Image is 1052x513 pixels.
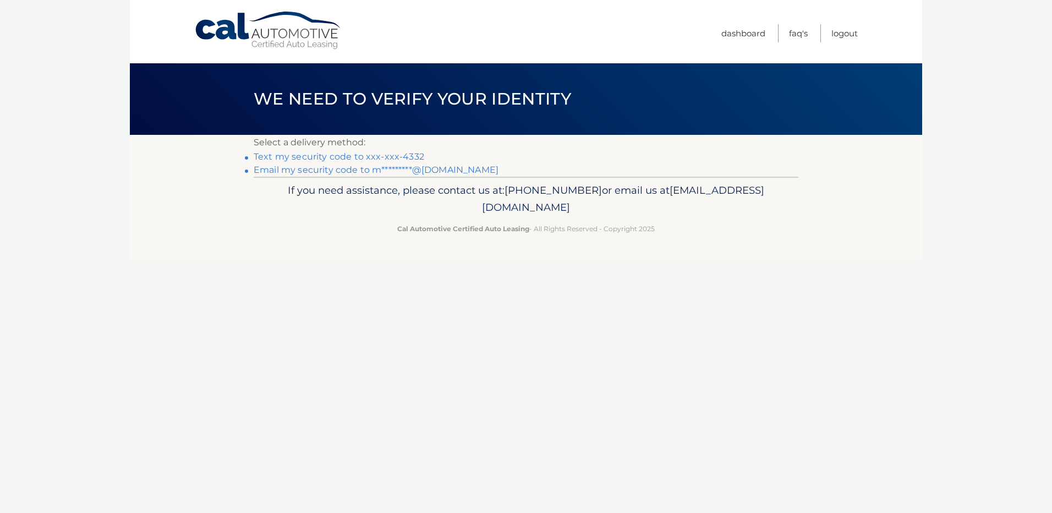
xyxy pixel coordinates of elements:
p: - All Rights Reserved - Copyright 2025 [261,223,791,234]
a: Email my security code to m*********@[DOMAIN_NAME] [254,165,498,175]
p: Select a delivery method: [254,135,798,150]
a: Cal Automotive [194,11,343,50]
strong: Cal Automotive Certified Auto Leasing [397,225,529,233]
span: We need to verify your identity [254,89,571,109]
a: Logout [831,24,858,42]
a: FAQ's [789,24,808,42]
a: Text my security code to xxx-xxx-4332 [254,151,424,162]
a: Dashboard [721,24,765,42]
span: [PHONE_NUMBER] [505,184,602,197]
p: If you need assistance, please contact us at: or email us at [261,182,791,217]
